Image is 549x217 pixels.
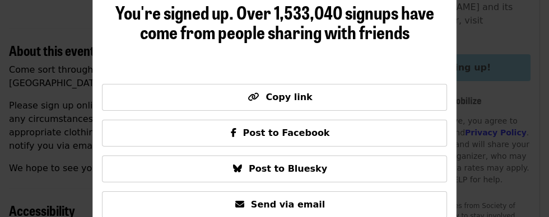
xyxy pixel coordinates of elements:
[233,163,242,174] i: bluesky icon
[266,92,312,102] span: Copy link
[102,120,447,147] button: Post to Facebook
[102,84,447,111] button: Copy link
[102,155,447,182] button: Post to Bluesky
[248,92,259,102] i: link icon
[249,163,327,174] span: Post to Bluesky
[235,199,244,210] i: envelope icon
[243,128,330,138] span: Post to Facebook
[251,199,325,210] span: Send via email
[231,128,236,138] i: facebook-f icon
